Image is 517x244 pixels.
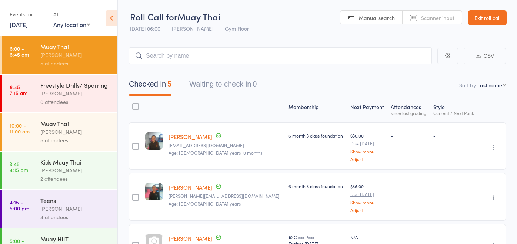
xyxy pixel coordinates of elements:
div: $36.00 [350,132,385,162]
span: Scanner input [421,14,454,21]
span: Muay Thai [177,10,220,23]
div: Teens [40,196,111,204]
small: sashakopp07@gmail.com [169,143,283,148]
div: At [53,8,90,20]
div: Freestyle Drills/ Sparring [40,81,111,89]
div: Atten­dances [388,99,430,119]
a: [PERSON_NAME] [169,183,212,191]
div: [PERSON_NAME] [40,204,111,213]
button: CSV [464,48,506,64]
div: 2 attendees [40,174,111,183]
div: Muay Thai [40,43,111,51]
div: 0 attendees [40,98,111,106]
input: Search by name [129,47,432,64]
span: Age: [DEMOGRAPHIC_DATA] years 10 months [169,149,262,156]
div: - [433,234,475,240]
div: Muay HIIT [40,235,111,243]
a: Exit roll call [468,10,507,25]
div: [PERSON_NAME] [40,166,111,174]
div: $36.00 [350,183,385,212]
div: Muay Thai [40,119,111,128]
div: - [433,183,475,189]
div: [PERSON_NAME] [40,51,111,59]
time: 6:00 - 6:45 am [10,45,29,57]
div: Membership [286,99,347,119]
a: 10:00 -11:00 amMuay Thai[PERSON_NAME]5 attendees [2,113,117,151]
div: 5 attendees [40,136,111,145]
span: [DATE] 06:00 [130,25,160,32]
span: Roll Call for [130,10,177,23]
div: [PERSON_NAME] [40,89,111,98]
div: Style [430,99,478,119]
button: Waiting to check in0 [189,76,257,96]
a: Show more [350,149,385,154]
div: 5 [167,80,171,88]
div: - [391,183,427,189]
a: [PERSON_NAME] [169,133,212,140]
a: Adjust [350,208,385,213]
div: Last name [477,81,502,89]
div: - [391,234,427,240]
span: Age: [DEMOGRAPHIC_DATA] years [169,200,241,207]
div: 4 attendees [40,213,111,221]
small: Due [DATE] [350,192,385,197]
a: 3:45 -4:15 pmKids Muay Thai[PERSON_NAME]2 attendees [2,152,117,189]
small: Due [DATE] [350,141,385,146]
div: Events for [10,8,46,20]
div: Kids Muay Thai [40,158,111,166]
div: N/A [350,234,385,240]
span: Manual search [359,14,395,21]
img: image1718135943.png [145,183,163,200]
a: 6:00 -6:45 amMuay Thai[PERSON_NAME]5 attendees [2,36,117,74]
a: 4:15 -5:00 pmTeens[PERSON_NAME]4 attendees [2,190,117,228]
time: 10:00 - 11:00 am [10,122,30,134]
div: [PERSON_NAME] [40,128,111,136]
div: Next Payment [347,99,388,119]
div: Current / Next Rank [433,111,475,115]
span: [PERSON_NAME] [172,25,213,32]
div: 6 month 3 class foundation [288,183,344,189]
time: 3:45 - 4:15 pm [10,161,28,173]
label: Sort by [459,81,476,89]
div: since last grading [391,111,427,115]
div: Any location [53,20,90,28]
div: - [433,132,475,139]
div: 5 attendees [40,59,111,68]
button: Checked in5 [129,76,171,96]
time: 6:45 - 7:15 am [10,84,27,96]
img: image1718135969.png [145,132,163,150]
small: rebecca@borderconvey.com.au [169,193,283,199]
a: [DATE] [10,20,28,28]
a: Adjust [350,157,385,162]
a: [PERSON_NAME] [169,234,212,242]
a: Show more [350,200,385,205]
span: Gym Floor [225,25,249,32]
div: 0 [253,80,257,88]
div: - [391,132,427,139]
a: 6:45 -7:15 amFreestyle Drills/ Sparring[PERSON_NAME]0 attendees [2,75,117,112]
time: 4:15 - 5:00 pm [10,199,29,211]
div: 6 month 3 class foundation [288,132,344,139]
